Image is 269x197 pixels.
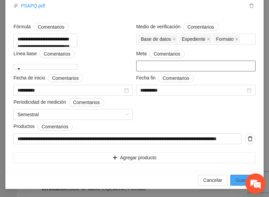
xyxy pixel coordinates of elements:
span: Agregar producto [120,154,156,161]
span: Fecha fin [136,74,194,82]
span: Línea base [13,50,75,58]
span: Comentarios [52,74,79,82]
div: Chatee con nosotros ahora [35,34,113,43]
span: Medio de verificación [136,23,219,31]
span: Comentarios [38,23,64,31]
span: Base de datos [141,35,171,43]
button: Periodicidad de medición [69,98,104,106]
span: Periodicidad de medición [13,98,104,106]
button: Medio de verificación [183,23,218,31]
span: Comentarios [187,23,214,31]
span: Semestral [17,109,129,120]
textarea: Escriba su mensaje y pulse “Intro” [3,128,128,152]
button: Cancelar [198,175,228,186]
span: Productos [13,123,73,131]
span: plus [113,155,117,161]
button: delete [247,2,256,9]
span: paper-clip [13,3,18,8]
button: Fecha fin [158,74,193,82]
span: delete [248,3,255,8]
span: close [172,37,176,41]
button: Fórmula [33,23,69,31]
span: Meta [136,50,185,58]
span: Expediente [182,35,205,43]
span: Fórmula [13,23,69,31]
button: delete [245,133,256,144]
span: Expediente [179,35,212,43]
button: Meta [149,50,185,58]
span: close [235,37,238,41]
button: Guardar [230,175,258,186]
span: Base de datos [138,35,178,43]
span: Comentarios [44,50,70,58]
span: Formato [216,35,234,43]
button: Línea base [39,50,75,58]
button: Productos [37,123,73,131]
span: delete [245,136,255,141]
span: close [207,37,210,41]
span: Guardar [236,176,253,184]
span: Comentarios [42,123,68,130]
button: Fecha de inicio [48,74,83,82]
a: PSAPQ.pdf [18,2,247,9]
span: Formato [213,35,240,43]
span: Comentarios [73,99,100,106]
span: Comentarios [154,50,180,58]
span: Estamos en línea. [39,62,93,130]
button: plusAgregar producto [13,152,256,163]
span: Comentarios [162,74,189,82]
span: Fecha de inicio [13,74,83,82]
div: Minimizar ventana de chat en vivo [110,3,126,20]
span: Cancelar [203,176,222,184]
